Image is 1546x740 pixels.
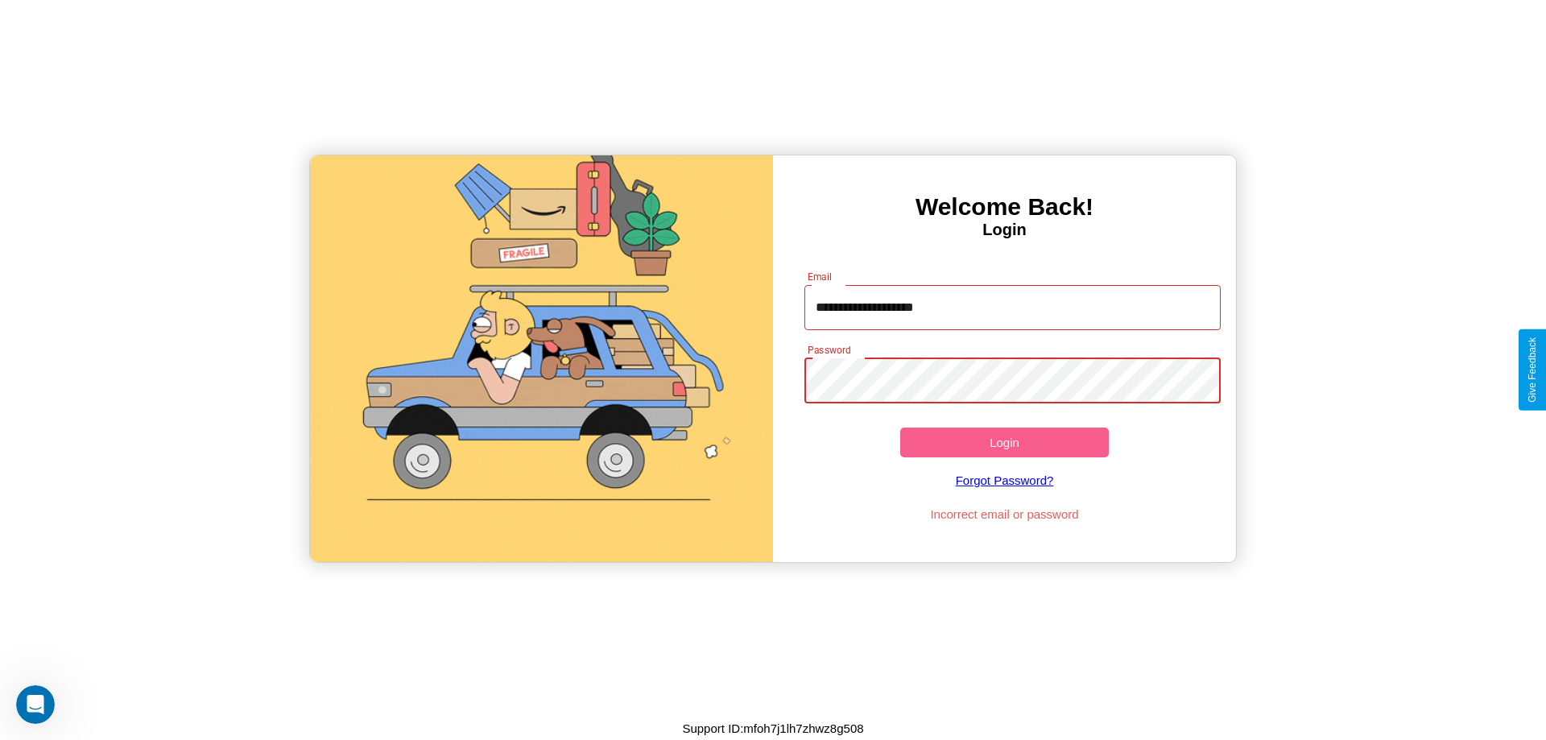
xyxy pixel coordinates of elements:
label: Email [808,270,833,283]
div: Give Feedback [1527,337,1538,403]
h4: Login [773,221,1236,239]
button: Login [900,428,1109,457]
iframe: Intercom live chat [16,685,55,724]
p: Incorrect email or password [796,503,1213,525]
img: gif [310,155,773,562]
label: Password [808,343,850,357]
a: Forgot Password? [796,457,1213,503]
p: Support ID: mfoh7j1lh7zhwz8g508 [682,717,863,739]
h3: Welcome Back! [773,193,1236,221]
